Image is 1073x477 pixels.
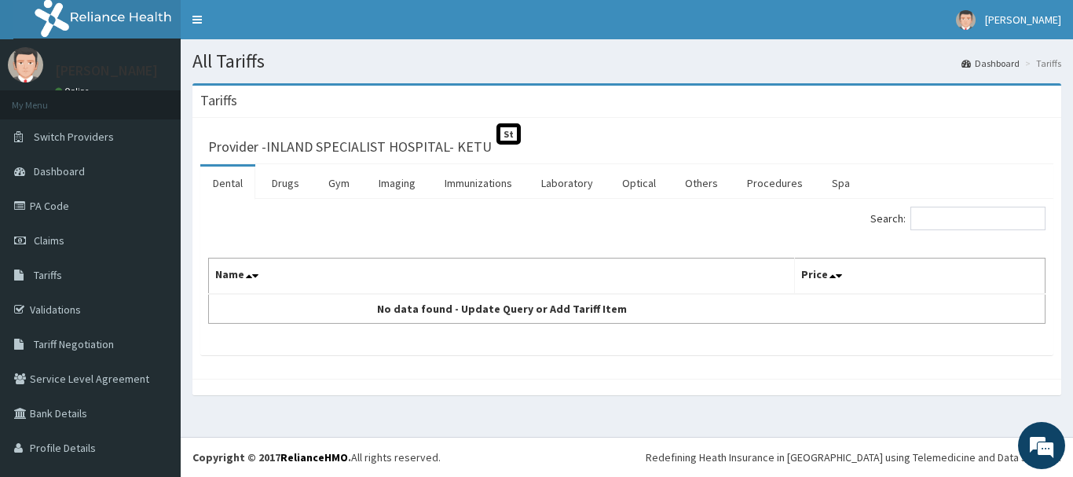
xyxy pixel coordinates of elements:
h3: Provider - INLAND SPECIALIST HOSPITAL- KETU [208,140,492,154]
strong: Copyright © 2017 . [192,450,351,464]
a: Imaging [366,167,428,200]
span: Claims [34,233,64,248]
label: Search: [870,207,1046,230]
a: Dashboard [961,57,1020,70]
a: Laboratory [529,167,606,200]
div: Redefining Heath Insurance in [GEOGRAPHIC_DATA] using Telemedicine and Data Science! [646,449,1061,465]
a: RelianceHMO [280,450,348,464]
footer: All rights reserved. [181,437,1073,477]
span: Switch Providers [34,130,114,144]
li: Tariffs [1021,57,1061,70]
a: Drugs [259,167,312,200]
a: Immunizations [432,167,525,200]
td: No data found - Update Query or Add Tariff Item [209,294,795,324]
a: Optical [610,167,668,200]
th: Price [794,259,1046,295]
span: [PERSON_NAME] [985,13,1061,27]
span: Dashboard [34,164,85,178]
input: Search: [910,207,1046,230]
a: Gym [316,167,362,200]
img: User Image [956,10,976,30]
a: Others [672,167,731,200]
p: [PERSON_NAME] [55,64,158,78]
h3: Tariffs [200,94,237,108]
a: Spa [819,167,862,200]
a: Procedures [734,167,815,200]
span: St [496,123,521,145]
a: Dental [200,167,255,200]
img: User Image [8,47,43,83]
span: Tariff Negotiation [34,337,114,351]
th: Name [209,259,795,295]
span: Tariffs [34,268,62,282]
h1: All Tariffs [192,51,1061,72]
a: Online [55,86,93,97]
